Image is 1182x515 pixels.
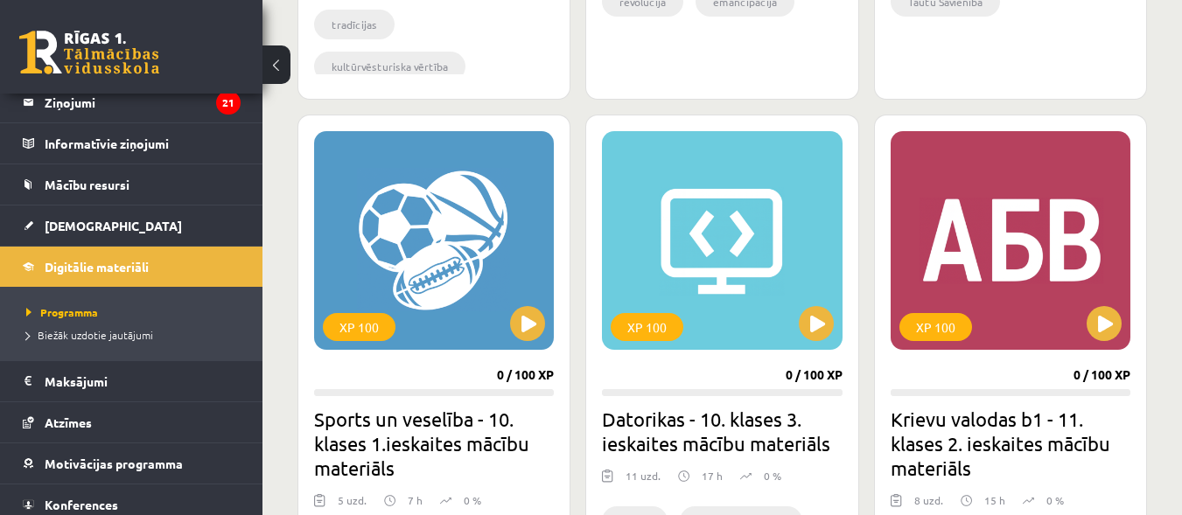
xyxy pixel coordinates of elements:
[314,52,465,81] li: kultūrvēsturiska vērtība
[702,468,723,484] p: 17 h
[891,407,1130,480] h2: Krievu valodas b1 - 11. klases 2. ieskaites mācību materiāls
[45,259,149,275] span: Digitālie materiāli
[602,407,842,456] h2: Datorikas - 10. klases 3. ieskaites mācību materiāls
[1046,492,1064,508] p: 0 %
[23,402,241,442] a: Atzīmes
[899,313,972,341] div: XP 100
[611,313,683,341] div: XP 100
[45,177,129,192] span: Mācību resursi
[45,456,183,471] span: Motivācijas programma
[408,492,423,508] p: 7 h
[26,328,153,342] span: Biežāk uzdotie jautājumi
[23,82,241,122] a: Ziņojumi21
[26,304,245,320] a: Programma
[323,313,395,341] div: XP 100
[314,407,554,480] h2: Sports un veselība - 10. klases 1.ieskaites mācību materiāls
[23,361,241,401] a: Maksājumi
[626,468,661,494] div: 11 uzd.
[45,414,92,430] span: Atzīmes
[45,218,182,233] span: [DEMOGRAPHIC_DATA]
[23,443,241,484] a: Motivācijas programma
[23,247,241,287] a: Digitālie materiāli
[764,468,781,484] p: 0 %
[23,123,241,164] a: Informatīvie ziņojumi
[45,361,241,401] legend: Maksājumi
[45,123,241,164] legend: Informatīvie ziņojumi
[984,492,1005,508] p: 15 h
[19,31,159,74] a: Rīgas 1. Tālmācības vidusskola
[26,305,98,319] span: Programma
[23,205,241,246] a: [DEMOGRAPHIC_DATA]
[45,82,241,122] legend: Ziņojumi
[216,91,241,115] i: 21
[45,497,118,512] span: Konferences
[464,492,481,508] p: 0 %
[314,10,395,39] li: tradīcijas
[23,164,241,205] a: Mācību resursi
[26,327,245,343] a: Biežāk uzdotie jautājumi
